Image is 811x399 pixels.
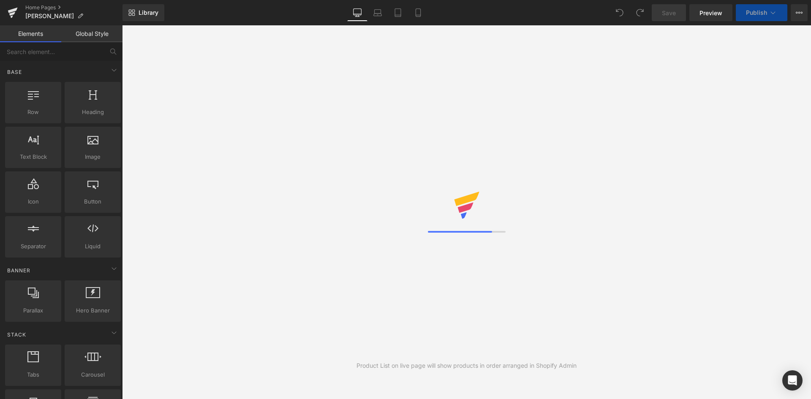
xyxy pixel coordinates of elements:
span: Parallax [8,306,59,315]
button: Publish [736,4,787,21]
span: Publish [746,9,767,16]
button: Redo [631,4,648,21]
span: Tabs [8,370,59,379]
a: New Library [122,4,164,21]
span: Text Block [8,152,59,161]
a: Laptop [367,4,388,21]
span: Banner [6,266,31,274]
span: Image [67,152,118,161]
a: Mobile [408,4,428,21]
span: Liquid [67,242,118,251]
span: Hero Banner [67,306,118,315]
div: Product List on live page will show products in order arranged in Shopify Admin [357,361,577,370]
span: Separator [8,242,59,251]
button: Undo [611,4,628,21]
span: Button [67,197,118,206]
a: Home Pages [25,4,122,11]
span: Icon [8,197,59,206]
a: Preview [689,4,732,21]
button: More [791,4,808,21]
span: Stack [6,331,27,339]
a: Tablet [388,4,408,21]
span: Carousel [67,370,118,379]
div: Open Intercom Messenger [782,370,803,391]
span: Save [662,8,676,17]
a: Desktop [347,4,367,21]
span: [PERSON_NAME] [25,13,74,19]
span: Heading [67,108,118,117]
a: Global Style [61,25,122,42]
span: Library [139,9,158,16]
span: Preview [699,8,722,17]
span: Base [6,68,23,76]
span: Row [8,108,59,117]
